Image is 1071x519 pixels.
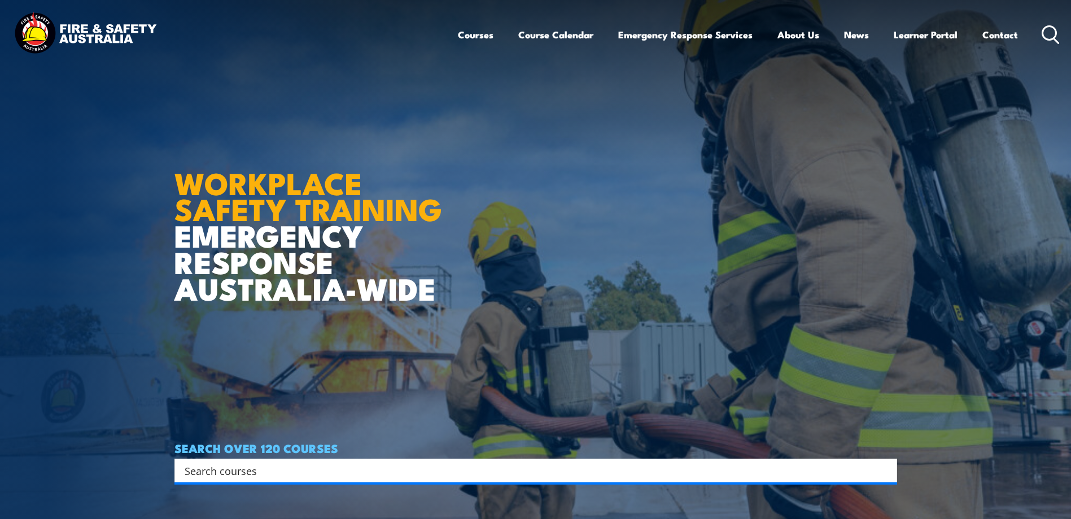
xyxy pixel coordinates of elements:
h1: EMERGENCY RESPONSE AUSTRALIA-WIDE [174,141,451,301]
h4: SEARCH OVER 120 COURSES [174,442,897,454]
form: Search form [187,463,875,478]
strong: WORKPLACE SAFETY TRAINING [174,159,442,232]
a: About Us [777,20,819,50]
a: News [844,20,869,50]
a: Contact [982,20,1018,50]
button: Search magnifier button [877,463,893,478]
a: Course Calendar [518,20,593,50]
a: Emergency Response Services [618,20,753,50]
a: Courses [458,20,493,50]
input: Search input [185,462,872,479]
a: Learner Portal [894,20,958,50]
